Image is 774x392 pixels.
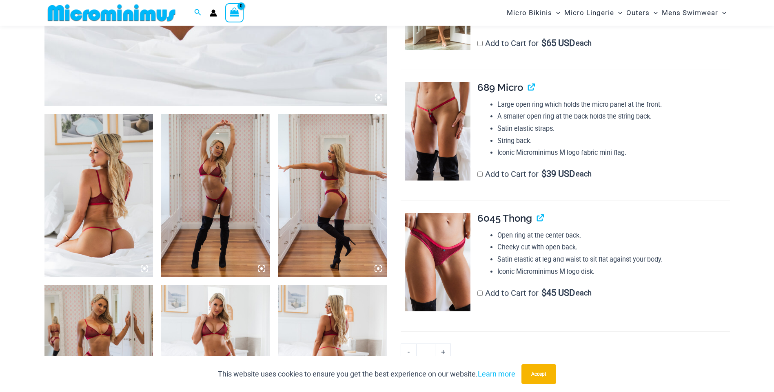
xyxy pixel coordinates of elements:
a: Mens SwimwearMenu ToggleMenu Toggle [660,2,728,23]
span: each [576,39,592,47]
label: Add to Cart for [477,38,592,48]
span: $ [541,288,546,298]
nav: Site Navigation [503,1,730,24]
li: Satin elastic straps. [497,123,730,135]
span: 45 USD [541,289,575,297]
label: Add to Cart for [477,169,592,179]
input: Add to Cart for$65 USD each [477,41,483,46]
a: Account icon link [210,9,217,17]
img: Guilty Pleasures Red 1045 Bra 689 Micro [44,114,153,277]
span: Menu Toggle [718,2,726,23]
span: 39 USD [541,170,575,178]
li: String back. [497,135,730,147]
span: Mens Swimwear [662,2,718,23]
li: Large open ring which holds the micro panel at the front. [497,99,730,111]
li: Iconic Microminimus M logo fabric mini flag. [497,147,730,159]
a: Micro LingerieMenu ToggleMenu Toggle [562,2,624,23]
a: - [401,344,416,361]
span: 689 Micro [477,81,523,93]
img: Guilty Pleasures Red 1045 Bra 6045 Thong [278,114,387,277]
img: Guilty Pleasures Red 1045 Bra 6045 Thong [161,114,270,277]
span: Menu Toggle [614,2,622,23]
span: each [576,170,592,178]
li: Iconic Microminimus M logo disk. [497,266,730,278]
li: Satin elastic at leg and waist to sit flat against your body. [497,253,730,266]
button: Accept [521,364,556,384]
a: OutersMenu ToggleMenu Toggle [624,2,660,23]
a: View Shopping Cart, empty [225,3,244,22]
li: Open ring at the center back. [497,229,730,242]
input: Add to Cart for$39 USD each [477,172,483,177]
span: 65 USD [541,39,575,47]
img: Guilty Pleasures Red 6045 Thong [405,213,470,311]
li: Cheeky cut with open back. [497,241,730,253]
li: A smaller open ring at the back holds the string back. [497,110,730,123]
span: $ [541,38,546,48]
span: $ [541,169,546,179]
input: Product quantity [416,344,435,361]
span: Micro Bikinis [507,2,552,23]
a: Learn more [478,370,515,378]
a: + [435,344,451,361]
span: each [576,289,592,297]
span: Outers [626,2,650,23]
a: Search icon link [194,8,202,18]
img: MM SHOP LOGO FLAT [44,4,179,22]
span: Menu Toggle [650,2,658,23]
img: Guilty Pleasures Red 689 Micro [405,82,470,181]
span: Micro Lingerie [564,2,614,23]
p: This website uses cookies to ensure you get the best experience on our website. [218,368,515,380]
a: Micro BikinisMenu ToggleMenu Toggle [505,2,562,23]
label: Add to Cart for [477,288,592,298]
span: Menu Toggle [552,2,560,23]
span: 6045 Thong [477,212,532,224]
input: Add to Cart for$45 USD each [477,291,483,296]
